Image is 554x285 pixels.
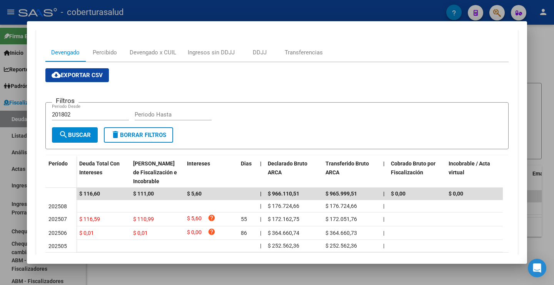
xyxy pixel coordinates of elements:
span: 55 [241,216,247,222]
datatable-header-cell: Deuda Total Con Intereses [76,155,130,189]
datatable-header-cell: Incobrable / Acta virtual [446,155,503,189]
datatable-header-cell: | [380,155,388,189]
span: | [260,203,261,209]
span: | [260,216,261,222]
span: $ 364.660,74 [268,230,299,236]
span: $ 364.660,73 [325,230,357,236]
span: $ 5,60 [187,191,202,197]
span: $ 116,59 [79,216,100,222]
span: Declarado Bruto ARCA [268,160,307,175]
div: 4 total [45,253,509,272]
span: | [383,191,385,197]
span: Borrar Filtros [111,132,166,138]
span: Buscar [59,132,91,138]
span: [PERSON_NAME] de Fiscalización e Incobrable [133,160,177,184]
span: Dias [241,160,252,167]
span: $ 111,00 [133,191,154,197]
span: $ 116,60 [79,191,100,197]
mat-icon: cloud_download [52,70,61,79]
span: $ 176.724,66 [268,203,299,209]
span: $ 172.051,76 [325,216,357,222]
span: $ 5,60 [187,214,202,224]
span: $ 0,01 [133,230,148,236]
datatable-header-cell: Deuda Bruta Neto de Fiscalización e Incobrable [130,155,184,189]
span: Exportar CSV [52,72,103,79]
span: | [383,203,384,209]
div: Percibido [93,48,117,57]
span: 202505 [48,243,67,249]
span: $ 965.999,51 [325,191,357,197]
h3: Filtros [52,96,78,105]
span: $ 0,01 [79,230,94,236]
div: DDJJ [253,48,267,57]
span: | [260,230,261,236]
div: Aportes y Contribuciones de la Empresa: 33716516259 [36,37,518,285]
datatable-header-cell: Dias [238,155,257,189]
datatable-header-cell: Período [45,155,76,188]
datatable-header-cell: | [257,155,265,189]
span: Transferido Bruto ARCA [325,160,369,175]
span: $ 252.562,36 [325,243,357,249]
span: $ 176.724,66 [325,203,357,209]
div: Ingresos sin DDJJ [188,48,235,57]
span: 202507 [48,216,67,222]
span: 202506 [48,230,67,236]
div: Devengado [51,48,80,57]
span: 202508 [48,203,67,209]
span: 86 [241,230,247,236]
span: | [260,191,262,197]
span: $ 172.162,75 [268,216,299,222]
span: Período [48,160,68,167]
datatable-header-cell: Cobrado Bruto por Fiscalización [388,155,446,189]
span: Deuda Total Con Intereses [79,160,120,175]
button: Borrar Filtros [104,127,173,143]
span: $ 252.562,36 [268,243,299,249]
div: Devengado x CUIL [130,48,176,57]
datatable-header-cell: Intereses [184,155,238,189]
span: | [383,230,384,236]
span: $ 0,00 [391,191,405,197]
div: Transferencias [285,48,323,57]
span: | [260,243,261,249]
span: Incobrable / Acta virtual [449,160,490,175]
span: | [383,216,384,222]
mat-icon: delete [111,130,120,139]
datatable-header-cell: Transferido Bruto ARCA [322,155,380,189]
mat-icon: search [59,130,68,139]
span: | [260,160,262,167]
datatable-header-cell: Declarado Bruto ARCA [265,155,322,189]
i: help [208,228,215,236]
span: | [383,160,385,167]
button: Exportar CSV [45,68,109,82]
span: Cobrado Bruto por Fiscalización [391,160,436,175]
span: $ 0,00 [449,191,463,197]
span: $ 966.110,51 [268,191,299,197]
span: Intereses [187,160,210,167]
span: $ 0,00 [187,228,202,238]
span: | [383,243,384,249]
button: Buscar [52,127,98,143]
span: $ 110,99 [133,216,154,222]
i: help [208,214,215,222]
div: Open Intercom Messenger [528,259,546,277]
